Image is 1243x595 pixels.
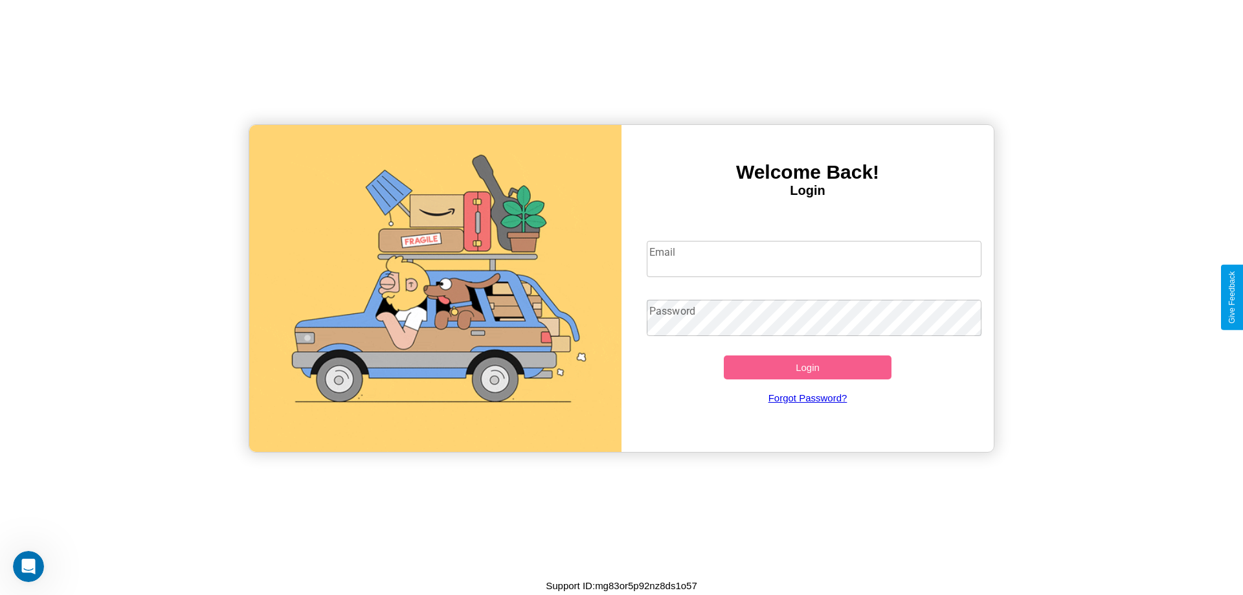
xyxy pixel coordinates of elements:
iframe: Intercom live chat [13,551,44,582]
p: Support ID: mg83or5p92nz8ds1o57 [546,577,697,594]
button: Login [724,355,891,379]
div: Give Feedback [1227,271,1237,324]
h3: Welcome Back! [621,161,994,183]
img: gif [249,125,621,452]
h4: Login [621,183,994,198]
a: Forgot Password? [640,379,976,416]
